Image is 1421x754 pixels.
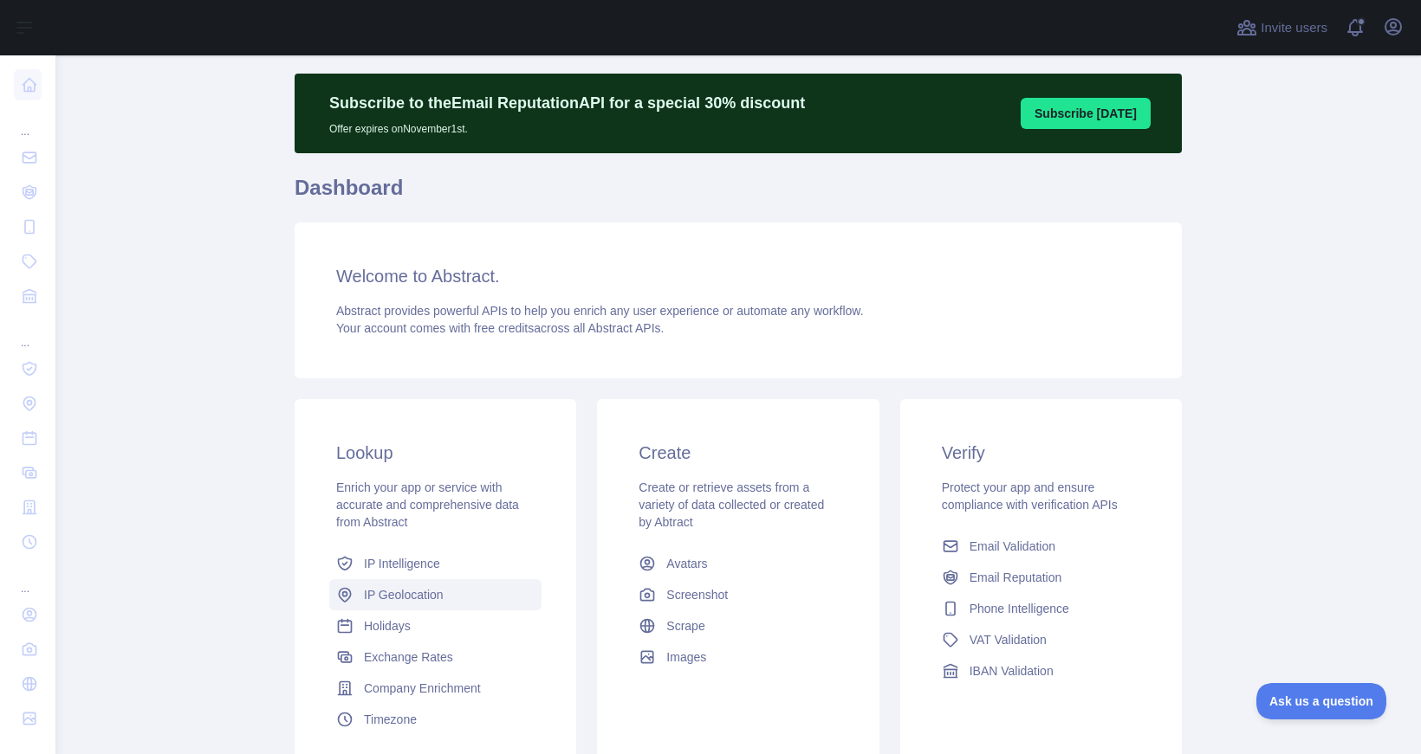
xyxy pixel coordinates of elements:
[666,648,706,666] span: Images
[364,586,444,603] span: IP Geolocation
[329,579,542,610] a: IP Geolocation
[329,91,805,115] p: Subscribe to the Email Reputation API for a special 30 % discount
[364,555,440,572] span: IP Intelligence
[336,304,864,318] span: Abstract provides powerful APIs to help you enrich any user experience or automate any workflow.
[336,264,1140,288] h3: Welcome to Abstract.
[632,641,844,673] a: Images
[329,673,542,704] a: Company Enrichment
[14,315,42,350] div: ...
[935,624,1147,655] a: VAT Validation
[329,641,542,673] a: Exchange Rates
[666,617,704,635] span: Scrape
[970,662,1054,680] span: IBAN Validation
[1021,98,1151,129] button: Subscribe [DATE]
[329,548,542,579] a: IP Intelligence
[942,441,1140,465] h3: Verify
[336,480,519,529] span: Enrich your app or service with accurate and comprehensive data from Abstract
[942,480,1118,512] span: Protect your app and ensure compliance with verification APIs
[364,617,411,635] span: Holidays
[970,631,1047,648] span: VAT Validation
[632,548,844,579] a: Avatars
[639,441,837,465] h3: Create
[329,115,805,136] p: Offer expires on November 1st.
[632,579,844,610] a: Screenshot
[295,174,1182,216] h1: Dashboard
[336,441,535,465] h3: Lookup
[935,531,1147,562] a: Email Validation
[14,104,42,139] div: ...
[935,562,1147,593] a: Email Reputation
[1261,18,1327,38] span: Invite users
[666,555,707,572] span: Avatars
[1256,683,1386,719] iframe: Toggle Customer Support
[1233,14,1331,42] button: Invite users
[666,586,728,603] span: Screenshot
[364,711,417,728] span: Timezone
[632,610,844,641] a: Scrape
[364,680,481,697] span: Company Enrichment
[970,569,1062,586] span: Email Reputation
[14,561,42,596] div: ...
[329,704,542,735] a: Timezone
[364,648,453,666] span: Exchange Rates
[336,321,664,335] span: Your account comes with across all Abstract APIs.
[970,600,1069,617] span: Phone Intelligence
[474,321,534,335] span: free credits
[935,655,1147,686] a: IBAN Validation
[970,538,1055,555] span: Email Validation
[935,593,1147,624] a: Phone Intelligence
[639,480,824,529] span: Create or retrieve assets from a variety of data collected or created by Abtract
[329,610,542,641] a: Holidays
